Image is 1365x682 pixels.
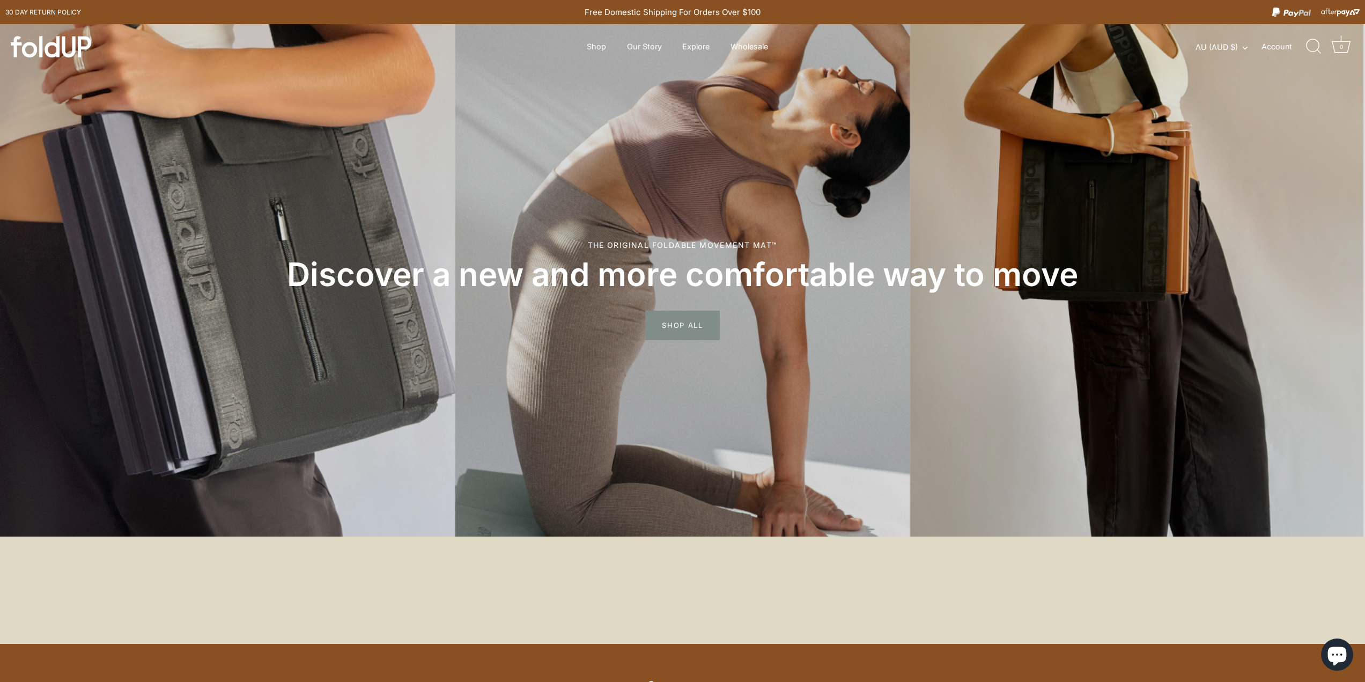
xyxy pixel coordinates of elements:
[1318,639,1356,673] inbox-online-store-chat: Shopify online store chat
[673,36,719,57] a: Explore
[11,36,91,57] img: foldUP
[617,36,671,57] a: Our Story
[1330,35,1353,58] a: Cart
[578,36,616,57] a: Shop
[5,6,81,19] a: 30 day Return policy
[1302,35,1326,58] a: Search
[48,254,1317,295] h2: Discover a new and more comfortable way to move
[645,311,720,340] span: SHOP ALL
[1196,42,1259,52] button: AU (AUD $)
[11,36,170,57] a: foldUP
[48,239,1317,251] div: The original foldable movement mat™
[721,36,777,57] a: Wholesale
[1336,41,1347,52] div: 0
[560,36,794,57] div: Primary navigation
[1261,40,1311,53] a: Account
